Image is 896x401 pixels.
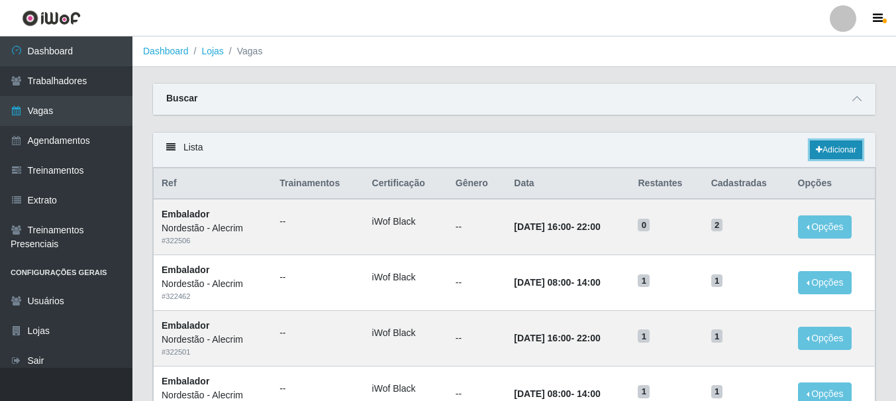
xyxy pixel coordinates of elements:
[448,255,506,311] td: --
[272,168,364,200] th: Trainamentos
[162,209,209,219] strong: Embalador
[279,270,356,284] ul: --
[162,376,209,386] strong: Embalador
[790,168,875,200] th: Opções
[448,199,506,255] td: --
[711,329,723,343] span: 1
[224,44,263,58] li: Vagas
[506,168,630,200] th: Data
[153,133,875,168] div: Lista
[577,277,601,288] time: 14:00
[162,277,264,291] div: Nordestão - Alecrim
[162,235,264,247] div: # 322506
[514,333,571,343] time: [DATE] 16:00
[630,168,703,200] th: Restantes
[514,388,571,399] time: [DATE] 08:00
[711,219,723,232] span: 2
[798,215,852,239] button: Opções
[638,329,650,343] span: 1
[798,271,852,294] button: Opções
[154,168,272,200] th: Ref
[166,93,197,103] strong: Buscar
[514,221,571,232] time: [DATE] 16:00
[711,274,723,288] span: 1
[162,221,264,235] div: Nordestão - Alecrim
[372,326,440,340] li: iWof Black
[143,46,189,56] a: Dashboard
[577,333,601,343] time: 22:00
[638,385,650,398] span: 1
[577,221,601,232] time: 22:00
[372,215,440,229] li: iWof Black
[638,274,650,288] span: 1
[514,277,571,288] time: [DATE] 08:00
[448,310,506,366] td: --
[201,46,223,56] a: Lojas
[162,333,264,347] div: Nordestão - Alecrim
[703,168,790,200] th: Cadastradas
[162,347,264,358] div: # 322501
[372,270,440,284] li: iWof Black
[638,219,650,232] span: 0
[279,215,356,229] ul: --
[448,168,506,200] th: Gênero
[162,291,264,302] div: # 322462
[711,385,723,398] span: 1
[514,221,600,232] strong: -
[162,320,209,331] strong: Embalador
[577,388,601,399] time: 14:00
[514,277,600,288] strong: -
[364,168,448,200] th: Certificação
[162,264,209,275] strong: Embalador
[810,141,862,159] a: Adicionar
[514,388,600,399] strong: -
[798,327,852,350] button: Opções
[279,382,356,396] ul: --
[279,326,356,340] ul: --
[372,382,440,396] li: iWof Black
[22,10,81,27] img: CoreUI Logo
[514,333,600,343] strong: -
[132,36,896,67] nav: breadcrumb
